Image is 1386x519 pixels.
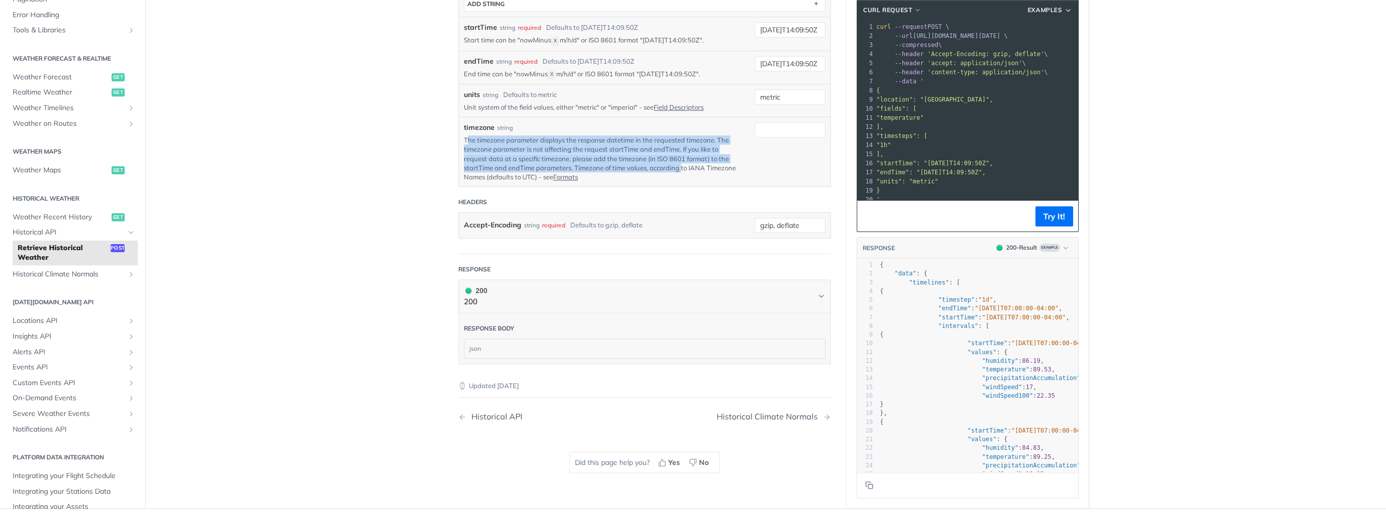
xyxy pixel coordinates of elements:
span: Weather Forecast [13,72,109,82]
div: 18 [857,177,874,186]
span: 'Accept-Encoding: gzip, deflate' [927,51,1044,58]
span: "fields": [ [876,105,916,112]
div: 23 [857,453,873,461]
span: : , [880,384,1037,391]
a: Integrating your Stations Data [8,484,138,499]
span: Weather Timelines [13,103,125,113]
span: No [699,457,709,468]
span: { [880,331,883,338]
span: ], [876,123,883,130]
span: { [880,288,883,295]
span: [URL][DOMAIN_NAME][DATE] \ [876,32,1007,39]
span: "[DATE]T07:00:00-04:00" [982,314,1065,321]
span: "[DATE]T07:00:00-04:00" [1011,427,1095,434]
div: 18 [857,409,873,418]
span: "1h" [876,141,891,149]
div: required [514,57,538,66]
span: : , [880,470,1047,478]
span: \ [876,69,1048,76]
div: 3 [857,40,874,50]
button: Show subpages for Notifications API [127,426,135,434]
div: 12 [857,122,874,131]
a: Weather Recent Historyget [8,210,138,225]
span: Integrating your Stations Data [13,487,135,497]
button: cURL Request [860,5,925,15]
a: Events APIShow subpages for Events API [8,360,138,375]
div: 5 [857,59,874,68]
button: Show subpages for On-Demand Events [127,395,135,403]
div: Response body [464,324,514,333]
p: Start time can be "nowMinus m/h/d" or ISO 8601 format "[DATE]T14:09:50Z". [464,35,739,45]
span: "data" [894,270,916,277]
button: Hide subpages for Historical API [127,228,135,237]
div: string [496,57,512,66]
div: Did this page help you? [569,452,720,473]
button: Show subpages for Historical Climate Normals [127,270,135,278]
span: : , [880,305,1062,312]
button: 200200-ResultExample [991,243,1073,253]
div: 25 [857,470,873,479]
button: Show subpages for Alerts API [127,348,135,356]
a: On-Demand EventsShow subpages for On-Demand Events [8,391,138,406]
span: --request [894,23,927,30]
div: 2 [857,270,873,278]
span: Integrating your Assets [13,502,135,512]
span: "windSpeed100" [982,392,1033,399]
span: }, [880,410,887,417]
button: Show subpages for Custom Events API [127,379,135,387]
span: : , [880,445,1044,452]
span: "timesteps": [ [876,132,927,139]
a: Error Handling [8,8,138,23]
span: "endTime": "[DATE]T14:09:50Z", [876,169,986,176]
span: "[DATE]T07:00:00-04:00" [975,305,1058,312]
span: : { [880,270,927,277]
span: "1d" [978,296,993,303]
div: 6 [857,305,873,313]
a: Notifications APIShow subpages for Notifications API [8,422,138,437]
div: 15 [857,150,874,159]
div: 200 [464,285,487,296]
div: 1 [857,22,874,31]
h2: Historical Weather [8,194,138,203]
span: : { [880,436,1007,443]
span: 'content-type: application/json' [927,69,1044,76]
div: Headers [458,198,487,207]
div: 6 [857,68,874,77]
div: json [464,339,825,358]
button: Copy to clipboard [862,209,876,224]
span: \ [876,41,942,49]
div: Defaults to gzip, deflate [570,218,643,232]
span: : , [880,340,1099,347]
span: "windSpeed" [982,470,1022,478]
span: 22.35 [1037,392,1055,399]
span: --data [894,78,916,85]
a: Weather Mapsget [8,163,138,178]
span: "timelines" [909,279,949,286]
span: post [111,244,125,252]
span: : , [880,296,996,303]
span: "temperature" [982,453,1029,460]
h2: Weather Maps [8,147,138,156]
span: Weather Recent History [13,212,109,222]
span: 84.83 [1022,445,1040,452]
button: Show subpages for Locations API [127,317,135,325]
button: RESPONSE [862,243,895,253]
span: Yes [668,457,680,468]
span: "temperature" [982,366,1029,373]
span: --header [894,69,924,76]
div: 10 [857,104,874,113]
div: 12 [857,357,873,365]
a: Insights APIShow subpages for Insights API [8,329,138,344]
div: 2 [857,31,874,40]
span: \ [876,60,1026,67]
span: "values" [967,436,996,443]
div: 8 [857,86,874,95]
div: 5 [857,296,873,304]
span: "units": "metric" [876,178,938,185]
div: required [518,23,541,32]
span: Weather on Routes [13,119,125,129]
button: 200 200200 [464,285,825,308]
a: Custom Events APIShow subpages for Custom Events API [8,375,138,391]
span: : , [880,453,1055,460]
div: 13 [857,365,873,374]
